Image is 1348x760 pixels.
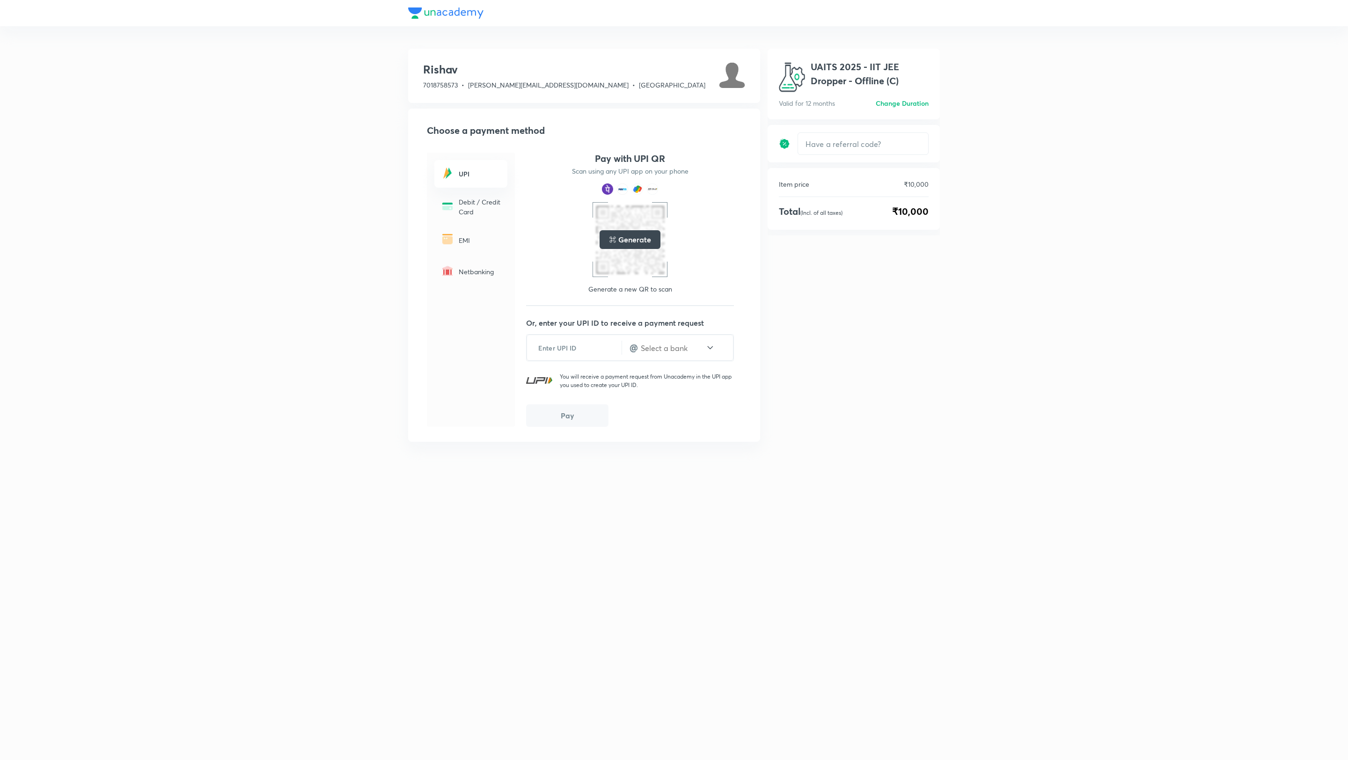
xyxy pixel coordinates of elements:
[609,236,616,243] img: loading..
[779,60,805,95] img: avatar
[618,234,651,245] h5: Generate
[427,124,745,138] h2: Choose a payment method
[630,341,638,355] h4: @
[639,80,705,89] span: [GEOGRAPHIC_DATA]
[459,267,502,277] p: Netbanking
[459,235,502,245] p: EMI
[440,166,455,181] img: -
[588,285,672,294] p: Generate a new QR to scan
[904,179,929,189] p: ₹10,000
[526,317,745,329] p: Or, enter your UPI ID to receive a payment request
[423,80,458,89] span: 7018758573
[779,205,842,219] h4: Total
[423,62,705,77] h3: Rishav
[572,167,689,176] p: Scan using any UPI app on your phone
[440,232,455,247] img: -
[811,60,929,88] h1: UAITS 2025 - IIT JEE Dropper - Offline (C)
[632,80,635,89] span: •
[800,209,842,216] p: (Incl. of all taxes)
[892,205,929,219] span: ₹10,000
[779,138,790,149] img: discount
[527,336,622,359] input: Enter UPI ID
[632,183,643,195] img: payment method
[526,377,552,384] img: UPI
[440,199,455,214] img: -
[595,153,665,165] h4: Pay with UPI QR
[617,183,628,195] img: payment method
[798,133,928,155] input: Have a referral code?
[526,404,608,427] button: Pay
[468,80,629,89] span: [PERSON_NAME][EMAIL_ADDRESS][DOMAIN_NAME]
[560,373,734,389] p: You will receive a payment request from Unacademy in the UPI app you used to create your UPI ID.
[719,62,745,88] img: Avatar
[647,183,658,195] img: payment method
[440,263,455,278] img: -
[779,179,809,189] p: Item price
[459,169,502,179] h6: UPI
[779,98,835,108] p: Valid for 12 months
[462,80,464,89] span: •
[640,343,705,353] input: Select a bank
[876,98,929,108] h6: Change Duration
[602,183,613,195] img: payment method
[459,197,502,217] p: Debit / Credit Card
